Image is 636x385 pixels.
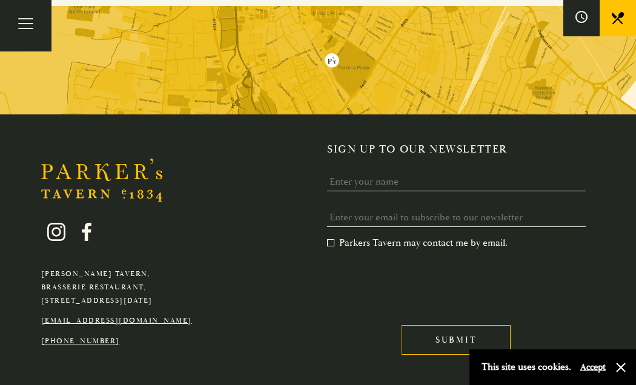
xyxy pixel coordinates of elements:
[327,258,511,306] iframe: reCAPTCHA
[402,325,511,355] input: Submit
[41,316,192,325] a: [EMAIL_ADDRESS][DOMAIN_NAME]
[327,208,586,227] input: Enter your email to subscribe to our newsletter
[327,173,586,191] input: Enter your name
[580,361,606,373] button: Accept
[327,237,508,249] label: Parkers Tavern may contact me by email.
[327,143,595,156] h2: Sign up to our newsletter
[41,268,192,307] p: [PERSON_NAME] Tavern, Brasserie Restaurant, [STREET_ADDRESS][DATE]
[615,361,627,373] button: Close and accept
[482,358,571,376] p: This site uses cookies.
[41,337,120,346] a: [PHONE_NUMBER]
